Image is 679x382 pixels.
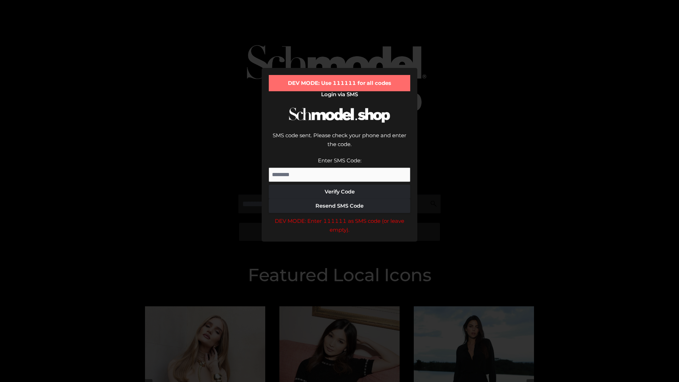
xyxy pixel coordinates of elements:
[269,131,410,156] div: SMS code sent. Please check your phone and enter the code.
[269,185,410,199] button: Verify Code
[269,91,410,98] h2: Login via SMS
[269,216,410,235] div: DEV MODE: Enter 111111 as SMS code (or leave empty).
[286,101,393,129] img: Schmodel Logo
[269,75,410,91] div: DEV MODE: Use 111111 for all codes
[269,199,410,213] button: Resend SMS Code
[318,157,361,164] label: Enter SMS Code:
